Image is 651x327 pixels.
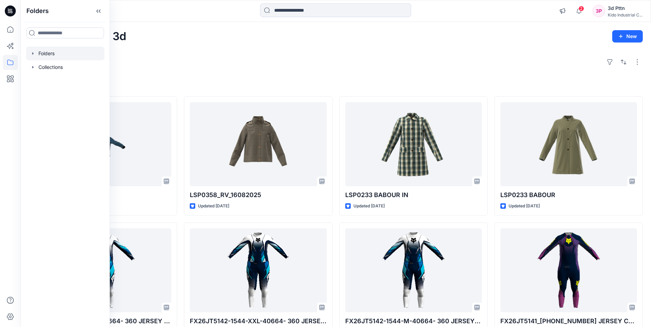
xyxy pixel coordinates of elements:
[345,102,482,186] a: LSP0233 BABOUR IN
[190,102,326,186] a: LSP0358_RV_16082025
[500,228,637,312] a: FX26JT5141_5143-40662-360 JERSEY COMMERCIAL-GRAPHIC
[608,4,642,12] div: 3d Pttn
[198,203,229,210] p: Updated [DATE]
[500,316,637,326] p: FX26JT5141_[PHONE_NUMBER] JERSEY COMMERCIAL-GRAPHIC
[190,190,326,200] p: LSP0358_RV_16082025
[608,12,642,17] div: Kido Industrial C...
[190,316,326,326] p: FX26JT5142-1544-XXL-40664- 360 JERSEY CORE GRAPHIC
[500,190,637,200] p: LSP0233 BABOUR
[353,203,385,210] p: Updated [DATE]
[593,5,605,17] div: 3P
[509,203,540,210] p: Updated [DATE]
[345,316,482,326] p: FX26JT5142-1544-M-40664- 360 JERSEY CORE GRAPHIC
[500,102,637,186] a: LSP0233 BABOUR
[345,228,482,312] a: FX26JT5142-1544-M-40664- 360 JERSEY CORE GRAPHIC
[579,6,584,11] span: 2
[612,30,643,43] button: New
[345,190,482,200] p: LSP0233 BABOUR IN
[190,228,326,312] a: FX26JT5142-1544-XXL-40664- 360 JERSEY CORE GRAPHIC
[29,81,643,89] h4: Styles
